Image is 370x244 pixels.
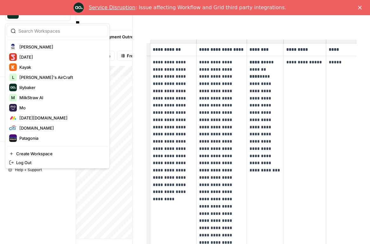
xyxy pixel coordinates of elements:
span: M [11,94,15,101]
img: Mo Logo [9,104,17,112]
button: Freeze Columns [117,51,164,61]
span: [DATE] [19,54,103,60]
a: Create Workspace [7,149,108,158]
span: Patagonia [19,135,103,141]
span: Mo [19,105,103,111]
img: Profile image for Engineering [74,3,84,13]
img: Jenna Boister Logo [9,43,17,51]
span: Log Out [16,159,103,166]
img: Kayak Logo [9,63,17,71]
span: MilkStraw AI [19,94,103,101]
span: Create Workspace [16,151,103,157]
img: Mortgage.com Logo [9,124,17,132]
div: Close [358,6,364,10]
img: Monday.com Logo [9,114,17,122]
span: [PERSON_NAME] [19,44,103,50]
span: Kayak [19,64,103,70]
img: lilybaker Logo [9,84,17,91]
span: L [12,74,14,80]
a: Log Out [7,158,108,167]
span: [DOMAIN_NAME] [19,125,103,131]
span: Freeze Columns [127,53,159,59]
a: Service Disruption [89,4,135,10]
img: June20 Logo [9,53,17,61]
span: lilybaker [19,84,103,91]
span: [PERSON_NAME]'s AirCraft [19,74,103,80]
div: : Issue affecting Workflow and Grid third party integrations. [89,4,286,11]
span: [DATE][DOMAIN_NAME] [19,115,103,121]
button: Help + Support [5,165,71,175]
img: Patagonia Logo [9,134,17,142]
span: Help + Support [15,167,68,173]
input: Search Workspaces [18,28,104,34]
div: Workspace: Dillon Test [5,23,110,169]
